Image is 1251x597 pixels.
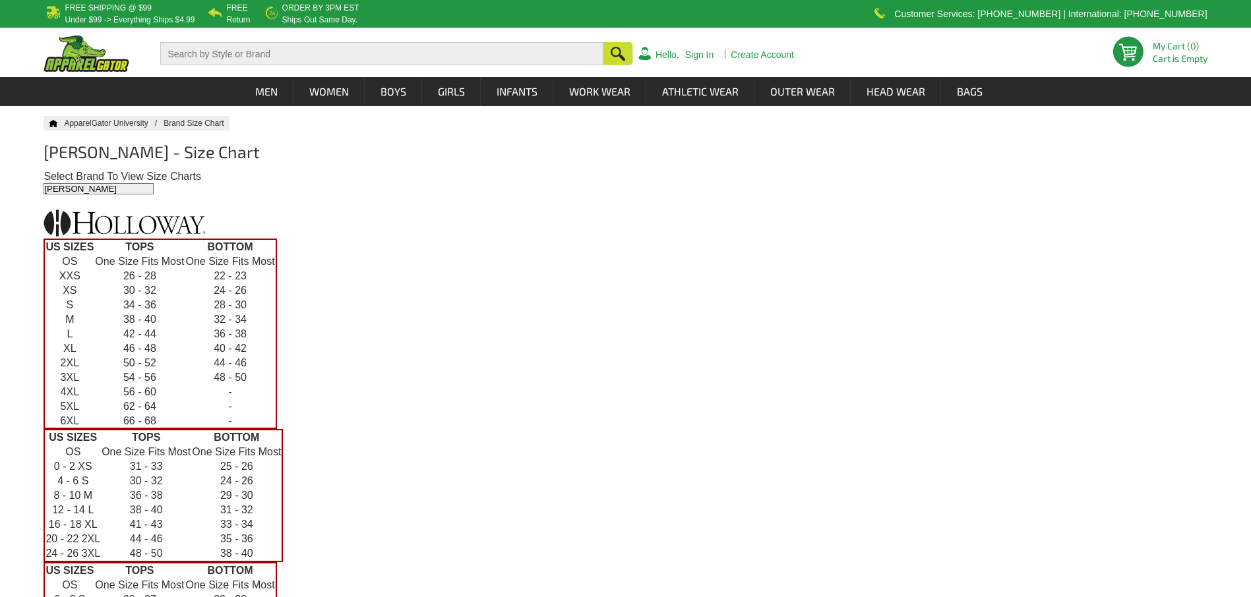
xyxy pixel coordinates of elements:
[240,77,293,106] a: Men
[94,341,185,356] td: 46 - 48
[44,385,94,399] td: 4XL
[44,269,94,283] td: XXS
[64,119,164,128] a: ApparelGator University
[755,77,850,106] a: Outer Wear
[191,430,282,445] th: BOTTOM
[365,77,421,106] a: Boys
[44,35,129,72] img: ApparelGator
[160,42,603,65] input: Search by Style or Brand
[282,3,359,13] b: Order by 3PM EST
[185,414,276,428] td: -
[481,77,553,106] a: Infants
[1153,54,1207,63] span: Cart is Empty
[101,459,191,474] td: 31 - 33
[44,532,101,546] td: 20 - 22 2XL
[44,578,94,592] td: OS
[44,503,101,517] td: 12 - 14 L
[44,356,94,370] td: 2XL
[731,50,794,59] a: Create Account
[44,370,94,385] td: 3XL
[191,459,282,474] td: 25 - 26
[101,474,191,488] td: 30 - 32
[191,503,282,517] td: 31 - 32
[294,77,364,106] a: Women
[423,77,480,106] a: Girls
[656,50,679,59] a: Hello,
[44,488,101,503] td: 8 - 10 M
[44,459,101,474] td: 0 - 2 XS
[44,254,94,269] td: OS
[44,341,94,356] td: XL
[101,517,191,532] td: 41 - 43
[101,503,191,517] td: 38 - 40
[94,283,185,298] td: 30 - 32
[94,370,185,385] td: 54 - 56
[185,563,276,578] th: BOTTOM
[185,370,276,385] td: 48 - 50
[191,488,282,503] td: 29 - 30
[227,16,251,24] p: Return
[94,578,185,592] td: One Size Fits Most
[44,283,94,298] td: XS
[44,399,94,414] td: 5XL
[44,312,94,327] td: M
[191,445,282,459] td: One Size Fits Most
[647,77,754,106] a: Athletic Wear
[94,254,185,269] td: One Size Fits Most
[185,283,276,298] td: 24 - 26
[164,116,229,130] li: Brand Size Chart
[282,16,359,24] p: ships out same day.
[44,327,94,341] td: L
[185,239,276,254] th: BOTTOM
[65,16,195,24] p: under $99 -> everything ships $4.99
[44,119,58,127] a: Home
[94,327,185,341] td: 42 - 44
[44,474,101,488] td: 4 - 6 S
[44,414,94,428] td: 6XL
[942,77,998,106] a: Bags
[44,144,1207,170] h1: [PERSON_NAME] - Size Chart
[185,269,276,283] td: 22 - 23
[94,356,185,370] td: 50 - 52
[185,399,276,414] td: -
[685,50,714,59] a: Sign In
[44,430,101,445] th: US SIZES
[185,341,276,356] td: 40 - 42
[101,445,191,459] td: One Size Fits Most
[185,578,276,592] td: One Size Fits Most
[191,532,282,546] td: 35 - 36
[101,546,191,561] td: 48 - 50
[94,563,185,578] th: TOPS
[44,170,1207,183] div: Select Brand To View Size Charts
[185,356,276,370] td: 44 - 46
[44,239,94,254] th: US SIZES
[101,532,191,546] td: 44 - 46
[227,3,248,13] b: Free
[94,385,185,399] td: 56 - 60
[101,488,191,503] td: 36 - 38
[191,517,282,532] td: 33 - 34
[185,385,276,399] td: -
[191,546,282,561] td: 38 - 40
[44,546,101,561] td: 24 - 26 3XL
[851,77,940,106] a: Head Wear
[94,312,185,327] td: 38 - 40
[94,269,185,283] td: 26 - 28
[44,517,101,532] td: 16 - 18 XL
[94,414,185,428] td: 66 - 68
[44,298,94,312] td: S
[191,474,282,488] td: 24 - 26
[65,3,152,13] b: Free Shipping @ $99
[894,10,1207,18] p: Customer Services: [PHONE_NUMBER] | International: [PHONE_NUMBER]
[185,312,276,327] td: 32 - 34
[185,298,276,312] td: 28 - 30
[94,239,185,254] th: TOPS
[44,563,94,578] th: US SIZES
[101,430,191,445] th: TOPS
[44,445,101,459] td: OS
[94,399,185,414] td: 62 - 64
[554,77,646,106] a: Work Wear
[185,327,276,341] td: 36 - 38
[94,298,185,312] td: 34 - 36
[44,208,205,239] img: View All Items By Holloway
